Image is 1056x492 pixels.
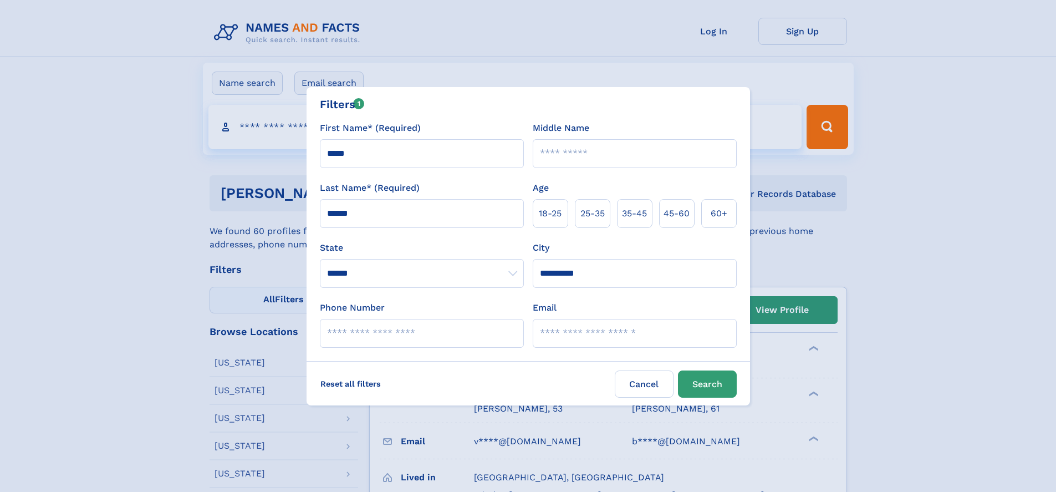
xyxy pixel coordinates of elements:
label: First Name* (Required) [320,121,421,135]
span: 45‑60 [664,207,690,220]
span: 18‑25 [539,207,562,220]
label: Last Name* (Required) [320,181,420,195]
label: City [533,241,549,255]
label: Age [533,181,549,195]
label: Cancel [615,371,674,398]
span: 60+ [711,207,727,220]
label: State [320,241,524,255]
label: Email [533,301,557,315]
label: Phone Number [320,301,385,315]
span: 25‑35 [580,207,605,220]
button: Search [678,371,737,398]
span: 35‑45 [622,207,647,220]
div: Filters [320,96,365,113]
label: Reset all filters [313,371,388,397]
label: Middle Name [533,121,589,135]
